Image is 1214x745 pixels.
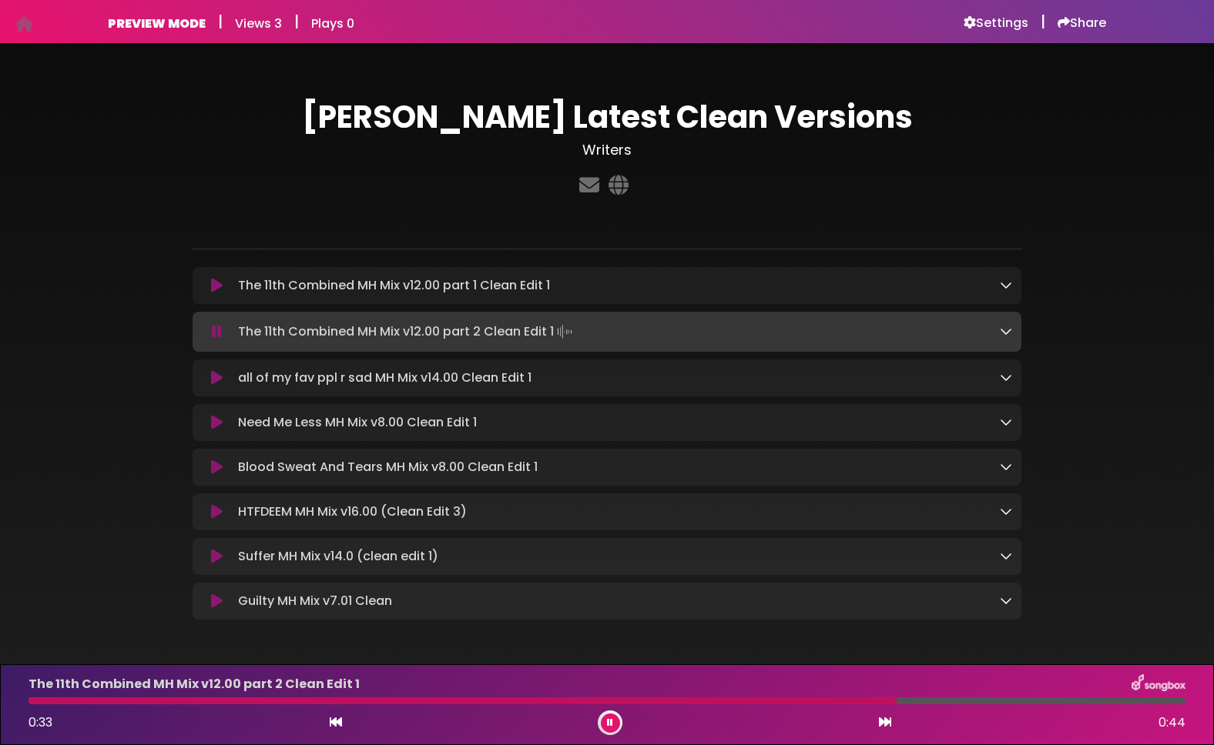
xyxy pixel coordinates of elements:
[554,321,575,342] img: waveform4.gif
[235,16,282,31] h6: Views 3
[1041,12,1045,31] h5: |
[108,16,206,31] h6: PREVIEW MODE
[311,16,354,31] h6: Plays 0
[1058,15,1106,31] a: Share
[1132,674,1185,694] img: songbox-logo-white.png
[238,276,550,295] p: The 11th Combined MH Mix v12.00 part 1 Clean Edit 1
[238,547,438,566] p: Suffer MH Mix v14.0 (clean edit 1)
[238,369,532,387] p: all of my fav ppl r sad MH Mix v14.00 Clean Edit 1
[238,413,477,432] p: Need Me Less MH Mix v8.00 Clean Edit 1
[238,503,467,521] p: HTFDEEM MH Mix v16.00 (Clean Edit 3)
[218,12,223,31] h5: |
[193,142,1021,159] h3: Writers
[238,458,538,476] p: Blood Sweat And Tears MH Mix v8.00 Clean Edit 1
[238,592,392,610] p: Guilty MH Mix v7.01 Clean
[294,12,299,31] h5: |
[29,675,360,693] p: The 11th Combined MH Mix v12.00 part 2 Clean Edit 1
[193,99,1021,135] h1: [PERSON_NAME] Latest Clean Versions
[964,15,1028,31] a: Settings
[238,321,575,342] p: The 11th Combined MH Mix v12.00 part 2 Clean Edit 1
